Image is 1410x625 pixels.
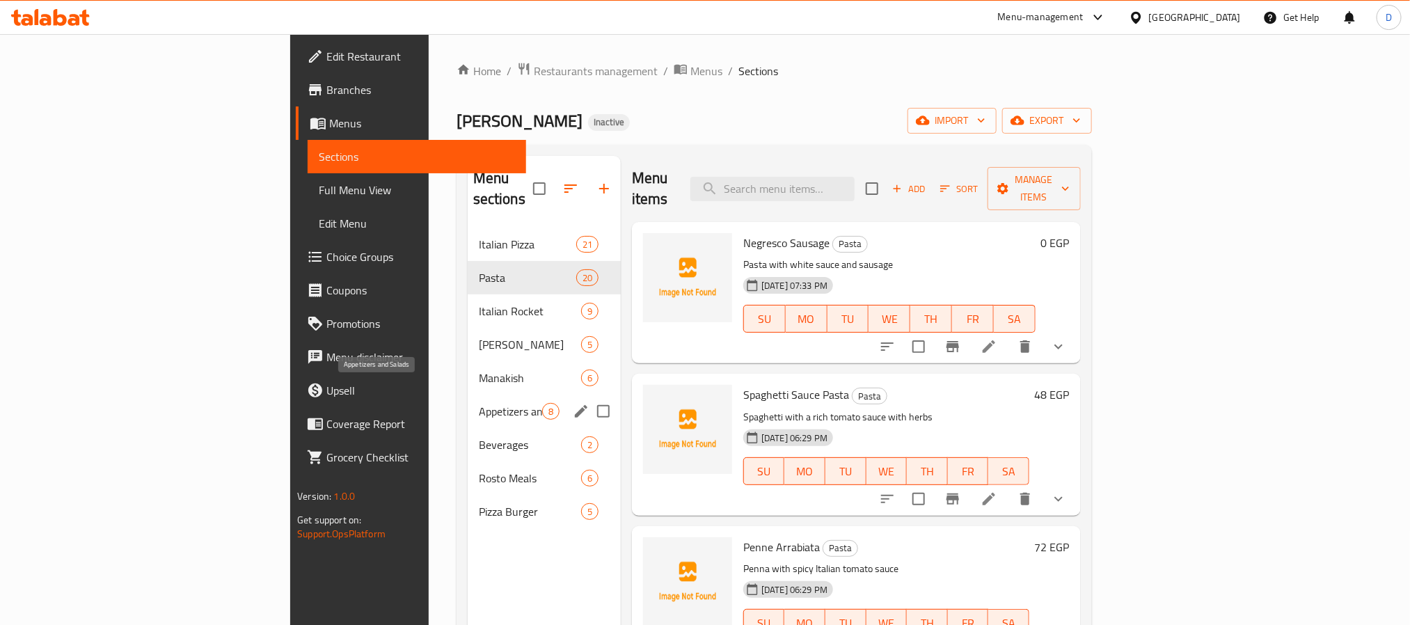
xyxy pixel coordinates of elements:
div: Pasta [823,540,858,557]
a: Edit menu item [981,491,997,507]
a: Support.OpsPlatform [297,525,386,543]
button: Sort [937,178,982,200]
span: Menus [329,115,514,132]
span: 6 [582,372,598,385]
button: MO [784,457,825,485]
div: Italian Rocket9 [468,294,621,328]
div: Manakish6 [468,361,621,395]
span: FR [958,309,988,329]
div: items [576,236,599,253]
a: Menus [296,106,525,140]
nav: breadcrumb [457,62,1092,80]
span: Select to update [904,484,933,514]
button: export [1002,108,1092,134]
span: TU [833,309,864,329]
li: / [728,63,733,79]
span: Manakish [479,370,581,386]
div: items [581,470,599,486]
span: Sections [319,148,514,165]
span: Pasta [479,269,576,286]
h2: Menu items [632,168,674,209]
span: Get support on: [297,511,361,529]
a: Coupons [296,274,525,307]
span: TH [912,461,942,482]
button: FR [952,305,994,333]
div: Alexandrian Hawawshi [479,336,581,353]
button: TU [825,457,866,485]
div: Beverages [479,436,581,453]
button: TH [907,457,948,485]
a: Choice Groups [296,240,525,274]
button: MO [786,305,827,333]
a: Upsell [296,374,525,407]
span: 21 [577,238,598,251]
button: delete [1008,482,1042,516]
a: Menu disclaimer [296,340,525,374]
span: Italian Rocket [479,303,581,319]
span: WE [872,461,902,482]
div: Inactive [588,114,630,131]
span: Italian Pizza [479,236,576,253]
span: 1.0.0 [334,487,356,505]
a: Promotions [296,307,525,340]
div: Beverages2 [468,428,621,461]
div: items [542,403,560,420]
svg: Show Choices [1050,491,1067,507]
span: Edit Menu [319,215,514,232]
span: Inactive [588,116,630,128]
p: Spaghetti with a rich tomato sauce with herbs [743,409,1029,426]
button: Add [887,178,931,200]
button: show more [1042,482,1075,516]
div: Rosto Meals [479,470,581,486]
a: Edit Menu [308,207,525,240]
span: 5 [582,338,598,351]
span: Promotions [326,315,514,332]
span: MO [791,309,822,329]
a: Restaurants management [517,62,658,80]
span: [DATE] 07:33 PM [756,279,833,292]
div: items [581,503,599,520]
span: Choice Groups [326,248,514,265]
button: import [908,108,997,134]
button: show more [1042,330,1075,363]
span: SA [994,461,1024,482]
span: Select all sections [525,174,554,203]
button: SA [994,305,1036,333]
span: FR [953,461,983,482]
div: Pasta [832,236,868,253]
div: items [576,269,599,286]
span: 9 [582,305,598,318]
div: [PERSON_NAME]5 [468,328,621,361]
input: search [690,177,855,201]
button: WE [869,305,910,333]
a: Branches [296,73,525,106]
span: Select to update [904,332,933,361]
button: sort-choices [871,330,904,363]
button: sort-choices [871,482,904,516]
span: Spaghetti Sauce Pasta [743,384,849,405]
div: items [581,370,599,386]
a: Coverage Report [296,407,525,441]
span: Negresco Sausage [743,232,830,253]
span: [PERSON_NAME] [457,105,583,136]
span: Sort items [931,178,988,200]
div: Rosto Meals6 [468,461,621,495]
span: 5 [582,505,598,519]
span: Add item [887,178,931,200]
div: Appetizers and Salads8edit [468,395,621,428]
button: TU [827,305,869,333]
span: Coverage Report [326,416,514,432]
span: 2 [582,438,598,452]
div: Menu-management [998,9,1084,26]
span: [DATE] 06:29 PM [756,583,833,596]
button: FR [948,457,989,485]
span: import [919,112,985,129]
button: TH [910,305,952,333]
span: Sort [940,181,979,197]
h6: 72 EGP [1035,537,1070,557]
img: Spaghetti Sauce Pasta [643,385,732,474]
a: Menus [674,62,722,80]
